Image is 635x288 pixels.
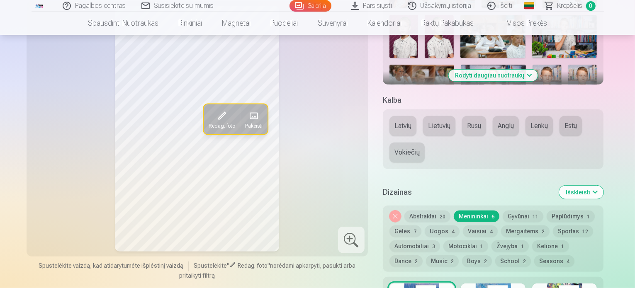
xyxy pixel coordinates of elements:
span: Spustelėkite [194,262,227,269]
button: Mergaitėms2 [501,225,550,237]
span: Pakeisti [245,123,263,129]
button: Rodyti daugiau nuotraukų [449,70,538,81]
button: Kelionė1 [532,240,569,252]
button: Seasons4 [534,255,574,267]
button: Vaisiai4 [463,225,498,237]
button: Uogos4 [425,225,460,237]
a: Rinkiniai [168,12,212,35]
button: Estų [560,116,582,136]
button: Abstraktai20 [404,211,450,222]
span: 20 [440,214,445,220]
span: 4 [452,229,455,235]
button: Latvių [389,116,416,136]
span: " [227,262,229,269]
h5: Dizainas [383,186,553,198]
button: Išskleisti [559,186,603,199]
span: 2 [415,259,418,264]
button: Paplūdimys1 [547,211,595,222]
button: Sportas12 [553,225,593,237]
span: 0 [586,1,596,11]
span: 2 [542,229,545,235]
h5: Kalba [383,94,604,106]
span: 7 [414,229,416,235]
span: Redag. foto [209,123,235,129]
button: Boys2 [462,255,492,267]
button: Menininkai6 [454,211,499,222]
button: Gyvūnai11 [503,211,543,222]
button: Lietuvių [423,116,455,136]
button: Motociklai1 [443,240,488,252]
button: Vokiečių [389,143,425,162]
a: Suvenyrai [308,12,358,35]
span: Krepšelis [557,1,583,11]
span: 1 [480,244,483,249]
span: 11 [533,214,538,220]
a: Kalendoriai [358,12,411,35]
a: Spausdinti nuotraukas [78,12,168,35]
span: 1 [521,244,524,249]
a: Magnetai [212,12,260,35]
button: Anglų [493,116,519,136]
a: Visos prekės [484,12,557,35]
button: Žvejyba1 [491,240,529,252]
span: 4 [567,259,569,264]
span: 6 [491,214,494,220]
button: Rusų [462,116,486,136]
img: /fa2 [35,3,44,8]
button: School2 [495,255,531,267]
a: Raktų pakabukas [411,12,484,35]
span: 3 [432,244,435,249]
button: Gėlės7 [389,225,421,237]
span: 4 [490,229,493,235]
button: Dance2 [389,255,423,267]
button: Redag. foto [204,104,240,134]
span: 2 [451,259,454,264]
span: 1 [561,244,564,249]
button: Automobiliai3 [389,240,440,252]
span: 1 [587,214,590,220]
span: Redag. foto [238,262,268,269]
span: 12 [582,229,588,235]
span: 2 [523,259,526,264]
button: Lenkų [526,116,553,136]
span: 2 [484,259,487,264]
button: Music2 [426,255,459,267]
button: Pakeisti [240,104,268,134]
a: Puodeliai [260,12,308,35]
span: Spustelėkite vaizdą, kad atidarytumėte išplėstinį vaizdą [39,261,183,270]
span: " [268,262,270,269]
